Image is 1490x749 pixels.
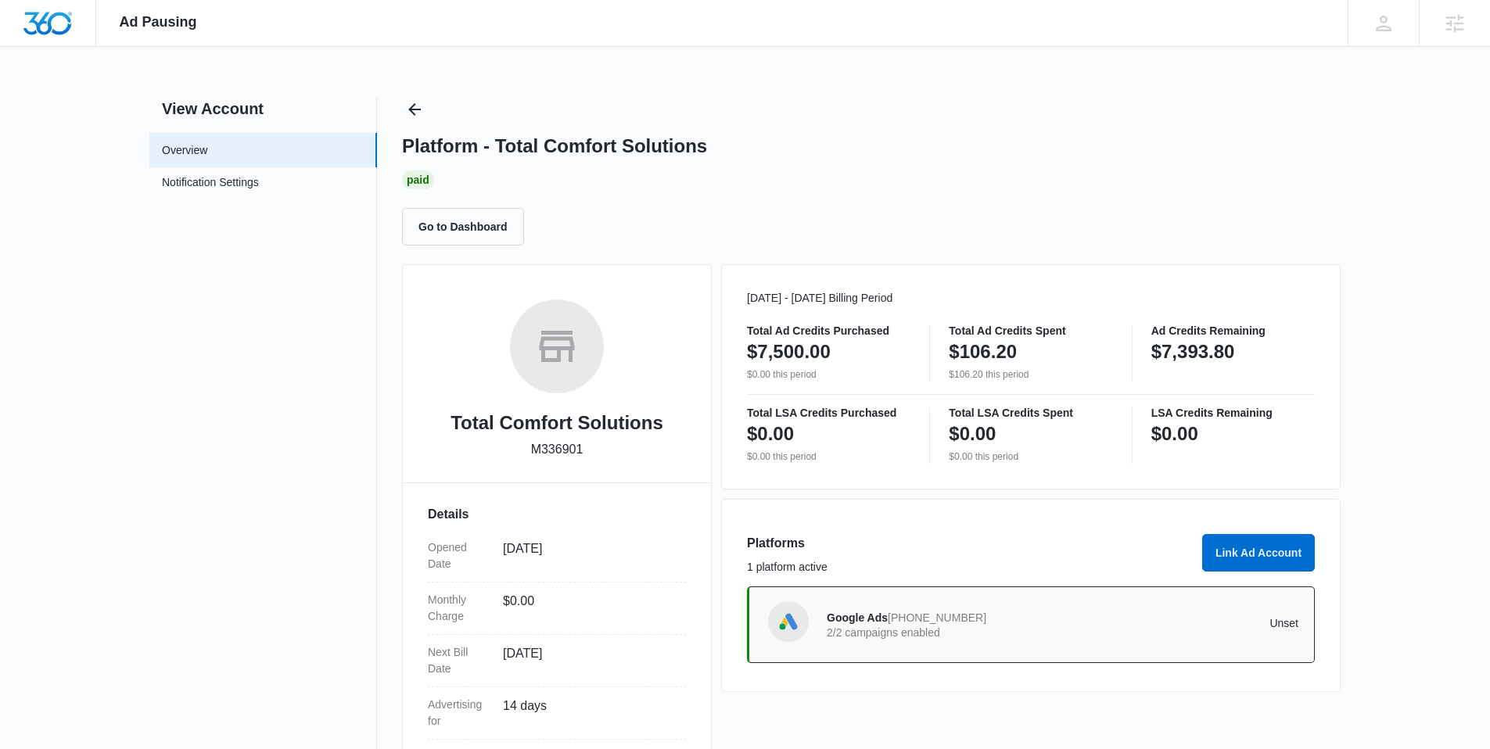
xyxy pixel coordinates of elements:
[120,14,197,30] span: Ad Pausing
[402,220,533,233] a: Go to Dashboard
[503,644,673,677] dd: [DATE]
[747,586,1315,663] a: Google AdsGoogle Ads[PHONE_NUMBER]2/2 campaigns enabledUnset
[949,407,1112,418] p: Total LSA Credits Spent
[747,367,910,382] p: $0.00 this period
[503,592,673,625] dd: $0.00
[747,407,910,418] p: Total LSA Credits Purchased
[827,611,888,624] span: Google Ads
[777,610,800,633] img: Google Ads
[949,421,996,446] p: $0.00
[949,325,1112,336] p: Total Ad Credits Spent
[402,208,524,245] button: Go to Dashboard
[949,367,1112,382] p: $106.20 this period
[1151,339,1235,364] p: $7,393.80
[428,582,686,635] div: Monthly Charge$0.00
[162,142,207,159] a: Overview
[949,339,1017,364] p: $106.20
[747,450,910,464] p: $0.00 this period
[428,505,686,524] h3: Details
[428,592,490,625] dt: Monthly Charge
[747,534,1193,553] h3: Platforms
[827,627,1063,638] p: 2/2 campaigns enabled
[402,170,434,189] div: Paid
[503,539,673,572] dd: [DATE]
[162,174,259,195] a: Notification Settings
[1151,421,1198,446] p: $0.00
[428,539,490,572] dt: Opened Date
[451,409,663,437] h2: Total Comfort Solutions
[747,421,794,446] p: $0.00
[1151,325,1315,336] p: Ad Credits Remaining
[1063,618,1299,629] p: Unset
[531,440,583,459] p: M336901
[1151,407,1315,418] p: LSA Credits Remaining
[428,530,686,582] div: Opened Date[DATE]
[747,339,831,364] p: $7,500.00
[888,611,986,624] span: [PHONE_NUMBER]
[747,290,1315,306] p: [DATE] - [DATE] Billing Period
[402,97,427,122] button: Back
[428,635,686,687] div: Next Bill Date[DATE]
[503,697,673,729] dd: 14 days
[428,687,686,740] div: Advertising for14 days
[402,134,707,158] h1: Platform - Total Comfort Solutions
[747,559,1193,575] p: 1 platform active
[1202,534,1315,572] button: Link Ad Account
[949,450,1112,464] p: $0.00 this period
[428,697,490,729] dt: Advertising for
[149,97,377,120] h2: View Account
[747,325,910,336] p: Total Ad Credits Purchased
[428,644,490,677] dt: Next Bill Date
